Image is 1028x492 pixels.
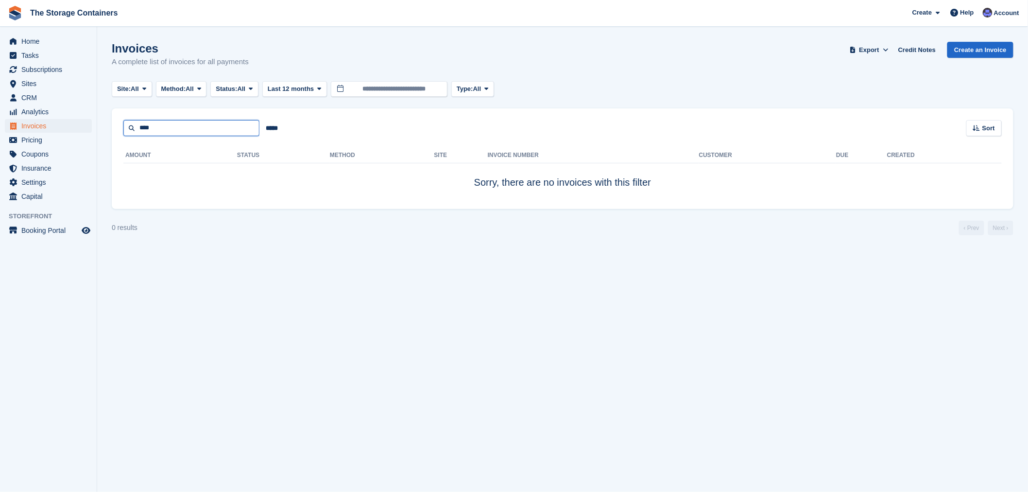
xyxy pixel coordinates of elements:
a: menu [5,91,92,105]
span: All [473,84,481,94]
a: Preview store [80,225,92,236]
span: Sites [21,77,80,90]
span: Tasks [21,49,80,62]
span: Coupons [21,147,80,161]
span: Storefront [9,211,97,221]
span: Account [994,8,1019,18]
button: Method: All [156,81,207,97]
a: menu [5,35,92,48]
span: Method: [161,84,186,94]
button: Status: All [210,81,258,97]
span: Capital [21,190,80,203]
span: Analytics [21,105,80,119]
button: Type: All [451,81,494,97]
img: Dan Excell [983,8,993,18]
a: menu [5,105,92,119]
span: All [131,84,139,94]
a: menu [5,49,92,62]
a: menu [5,133,92,147]
a: Next [988,221,1013,235]
span: Booking Portal [21,224,80,237]
th: Amount [123,148,237,163]
span: Help [960,8,974,18]
span: CRM [21,91,80,105]
span: Sorry, there are no invoices with this filter [474,177,651,188]
th: Customer [699,148,837,163]
th: Due [836,148,887,163]
span: Sort [982,123,995,133]
a: menu [5,190,92,203]
a: Credit Notes [894,42,940,58]
span: Export [859,45,879,55]
nav: Page [957,221,1015,235]
span: Insurance [21,161,80,175]
h1: Invoices [112,42,249,55]
span: Last 12 months [268,84,314,94]
th: Status [237,148,330,163]
button: Site: All [112,81,152,97]
span: Settings [21,176,80,189]
span: All [238,84,246,94]
div: 0 results [112,223,137,233]
span: Invoices [21,119,80,133]
a: menu [5,176,92,189]
th: Method [330,148,434,163]
a: The Storage Containers [26,5,121,21]
a: Previous [959,221,984,235]
span: All [186,84,194,94]
p: A complete list of invoices for all payments [112,56,249,68]
span: Create [912,8,932,18]
img: stora-icon-8386f47178a22dfd0bd8f6a31ec36ba5ce8667c1dd55bd0f319d3a0aa187defe.svg [8,6,22,20]
th: Site [434,148,488,163]
th: Created [887,148,1002,163]
a: menu [5,161,92,175]
button: Last 12 months [262,81,327,97]
button: Export [848,42,891,58]
a: menu [5,63,92,76]
span: Status: [216,84,237,94]
span: Site: [117,84,131,94]
a: menu [5,147,92,161]
a: menu [5,119,92,133]
span: Home [21,35,80,48]
span: Subscriptions [21,63,80,76]
a: menu [5,77,92,90]
th: Invoice Number [488,148,699,163]
a: menu [5,224,92,237]
a: Create an Invoice [947,42,1013,58]
span: Type: [457,84,473,94]
span: Pricing [21,133,80,147]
